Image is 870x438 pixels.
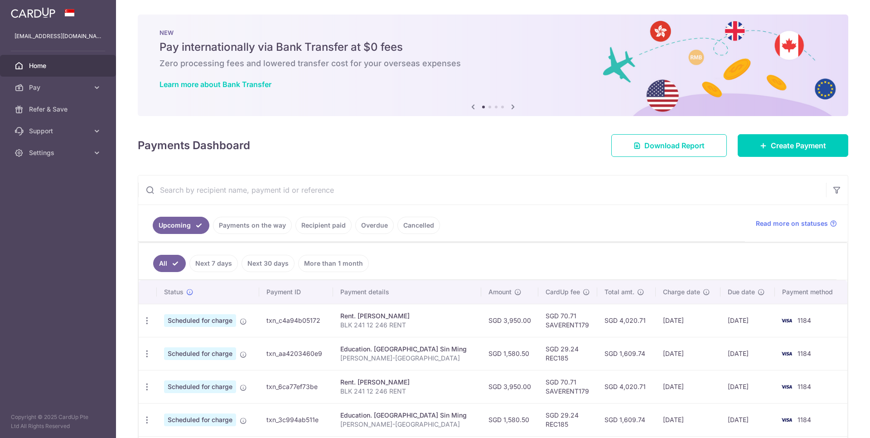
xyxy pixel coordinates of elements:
a: Create Payment [738,134,848,157]
td: [DATE] [656,370,720,403]
span: Total amt. [604,287,634,297]
td: [DATE] [656,337,720,370]
a: Upcoming [153,217,209,234]
span: Scheduled for charge [164,414,236,426]
input: Search by recipient name, payment id or reference [138,175,826,204]
p: [PERSON_NAME]-[GEOGRAPHIC_DATA] [340,354,474,363]
a: Recipient paid [295,217,352,234]
span: Charge date [663,287,700,297]
td: SGD 29.24 REC185 [538,403,597,436]
td: SGD 4,020.71 [597,370,656,403]
span: Status [164,287,184,297]
span: 1184 [797,416,811,423]
span: Support [29,127,89,136]
td: [DATE] [720,337,775,370]
span: Due date [728,287,755,297]
img: CardUp [11,7,55,18]
td: SGD 70.71 SAVERENT179 [538,304,597,337]
h4: Payments Dashboard [138,137,250,154]
a: Next 7 days [189,255,238,272]
a: Payments on the way [213,217,292,234]
span: Amount [488,287,512,297]
span: Pay [29,83,89,92]
span: CardUp fee [546,287,580,297]
span: Scheduled for charge [164,347,236,360]
span: Settings [29,148,89,157]
div: Education. [GEOGRAPHIC_DATA] Sin Ming [340,411,474,420]
img: Bank Card [778,381,796,392]
img: Bank Card [778,348,796,359]
td: txn_6ca77ef73be [259,370,333,403]
img: Bank transfer banner [138,15,848,116]
td: SGD 70.71 SAVERENT179 [538,370,597,403]
td: txn_3c994ab511e [259,403,333,436]
span: 1184 [797,350,811,357]
td: SGD 29.24 REC185 [538,337,597,370]
td: SGD 1,609.74 [597,337,656,370]
div: Rent. [PERSON_NAME] [340,378,474,387]
td: [DATE] [720,304,775,337]
td: txn_aa4203460e9 [259,337,333,370]
a: Download Report [611,134,727,157]
th: Payment ID [259,280,333,304]
span: Download Report [644,140,705,151]
th: Payment method [775,280,847,304]
span: Refer & Save [29,105,89,114]
td: [DATE] [720,403,775,436]
td: [DATE] [656,304,720,337]
img: Bank Card [778,315,796,326]
p: [PERSON_NAME]-[GEOGRAPHIC_DATA] [340,420,474,429]
p: BLK 241 12 246 RENT [340,321,474,330]
td: txn_c4a94b05172 [259,304,333,337]
h6: Zero processing fees and lowered transfer cost for your overseas expenses [159,58,826,69]
img: Bank Card [778,414,796,425]
td: SGD 3,950.00 [481,304,538,337]
span: 1184 [797,383,811,390]
td: SGD 3,950.00 [481,370,538,403]
a: Next 30 days [242,255,295,272]
p: BLK 241 12 246 RENT [340,387,474,396]
a: More than 1 month [298,255,369,272]
td: [DATE] [656,403,720,436]
span: Create Payment [771,140,826,151]
a: Cancelled [397,217,440,234]
div: Education. [GEOGRAPHIC_DATA] Sin Ming [340,345,474,354]
span: 1184 [797,316,811,324]
a: Learn more about Bank Transfer [159,80,271,89]
a: Read more on statuses [756,219,837,228]
td: SGD 1,580.50 [481,403,538,436]
span: Scheduled for charge [164,314,236,327]
span: Home [29,61,89,70]
h5: Pay internationally via Bank Transfer at $0 fees [159,40,826,54]
span: Read more on statuses [756,219,828,228]
p: [EMAIL_ADDRESS][DOMAIN_NAME] [14,32,101,41]
a: All [153,255,186,272]
td: SGD 1,580.50 [481,337,538,370]
span: Scheduled for charge [164,380,236,393]
p: NEW [159,29,826,36]
a: Overdue [355,217,394,234]
div: Rent. [PERSON_NAME] [340,311,474,321]
td: [DATE] [720,370,775,403]
th: Payment details [333,280,481,304]
td: SGD 1,609.74 [597,403,656,436]
td: SGD 4,020.71 [597,304,656,337]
